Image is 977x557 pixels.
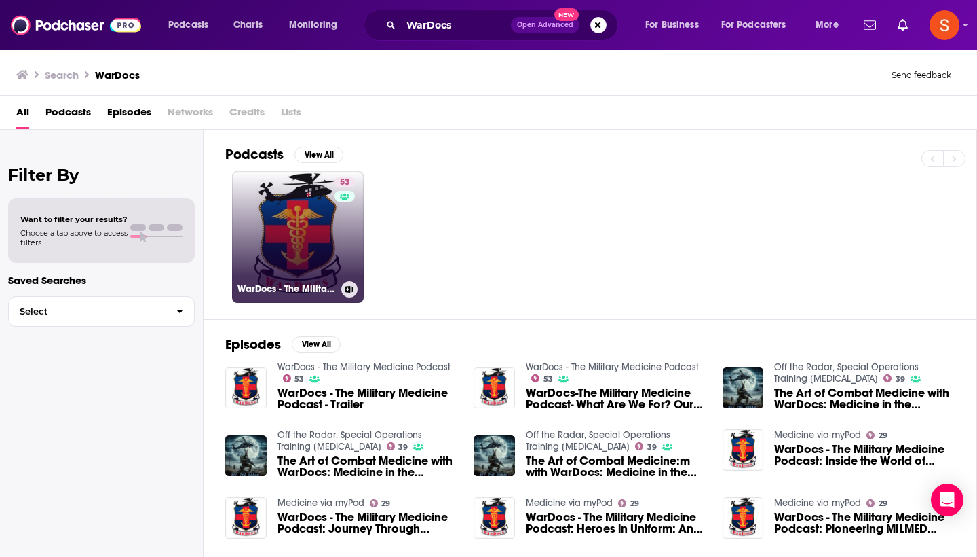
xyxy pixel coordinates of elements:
button: Open AdvancedNew [511,17,579,33]
span: 39 [647,444,657,450]
a: WarDocs - The Military Medicine Podcast: Journey Through Military Medicine: COL(R) Dr. Peter Tan'... [277,511,458,535]
a: 39 [635,442,657,450]
img: User Profile [930,10,959,40]
a: Podcasts [45,101,91,129]
img: The Art of Combat Medicine with WarDocs: Medicine in the modern battlefield Pt 1 (Ep. 39) [723,367,764,409]
a: The Art of Combat Medicine with WarDocs: Medicine in the modern battlefield Pt 1 (Ep. 39) [774,387,955,410]
button: open menu [636,14,716,36]
span: 29 [879,433,887,439]
a: Show notifications dropdown [858,14,881,37]
button: open menu [712,14,806,36]
button: Select [8,296,195,327]
button: open menu [806,14,856,36]
span: 53 [294,376,304,382]
button: Send feedback [887,69,955,81]
span: 53 [340,176,349,190]
span: The Art of Combat Medicine:m with WarDocs: Medicine in the modern battlefield Pt 2 (Ep. 40) [526,455,706,478]
img: WarDocs - The Military Medicine Podcast: Journey Through Military Medicine: COL(R) Dr. Peter Tan'... [225,497,267,539]
span: WarDocs - The Military Medicine Podcast: Heroes in Uniform: An Army Nurse's Story: LTC(R) [PERSON... [526,511,706,535]
a: WarDocs - The Military Medicine Podcast: Inside the World of Military Veterinarians with COL Dick... [774,444,955,467]
h2: Podcasts [225,146,284,163]
a: The Art of Combat Medicine with WarDocs: Medicine in the modern battlefield Pt 1 (Ep. 39) [225,435,267,477]
a: The Art of Combat Medicine with WarDocs: Medicine in the modern battlefield Pt 1 (Ep. 39) [277,455,458,478]
a: WarDocs - The Military Medicine Podcast: Heroes in Uniform: An Army Nurse's Story: LTC(R) Darcie ... [526,511,706,535]
a: WarDocs - The Military Medicine Podcast [526,361,699,373]
span: Networks [168,101,213,129]
span: WarDocs-The Military Medicine Podcast- What Are We For? Our Origin Story and Mission [526,387,706,410]
span: WarDocs - The Military Medicine Podcast: Inside the World of Military Veterinarians with COL [PER... [774,444,955,467]
span: WarDocs - The Military Medicine Podcast: Journey Through Military Medicine: COL(R) Dr. [PERSON_NA... [277,511,458,535]
img: Podchaser - Follow, Share and Rate Podcasts [11,12,141,38]
span: More [816,16,839,35]
input: Search podcasts, credits, & more... [401,14,511,36]
span: Logged in as sadie76317 [930,10,959,40]
span: Charts [233,16,263,35]
a: The Art of Combat Medicine:m with WarDocs: Medicine in the modern battlefield Pt 2 (Ep. 40) [474,435,515,477]
a: 29 [618,499,639,507]
a: 39 [883,374,905,382]
span: New [554,8,579,21]
a: All [16,101,29,129]
span: Want to filter your results? [20,215,128,224]
button: View All [294,147,343,163]
span: Lists [281,101,301,129]
a: Show notifications dropdown [892,14,913,37]
a: 39 [387,442,408,450]
a: Medicine via myPod [526,497,613,509]
a: WarDocs - The Military Medicine Podcast - Trailer [277,387,458,410]
a: WarDocs - The Military Medicine Podcast: Pioneering MILMED Approaches in Treating Traumatic Brain... [774,511,955,535]
a: 53 [283,374,305,382]
h2: Filter By [8,165,195,185]
a: 29 [370,499,391,507]
a: Off the Radar, Special Operations Training Detachment [774,361,919,384]
h3: WarDocs - The Military Medicine Podcast [237,283,336,295]
span: For Podcasters [721,16,786,35]
span: 29 [630,501,639,507]
h3: WarDocs [95,69,140,82]
span: Podcasts [168,16,208,35]
a: Medicine via myPod [774,497,861,509]
span: Open Advanced [517,22,573,29]
a: EpisodesView All [225,336,341,353]
img: WarDocs-The Military Medicine Podcast- What Are We For? Our Origin Story and Mission [474,367,515,409]
img: WarDocs - The Military Medicine Podcast: Pioneering MILMED Approaches in Treating Traumatic Brain... [723,497,764,539]
a: Medicine via myPod [277,497,364,509]
a: 53 [531,374,553,382]
button: View All [292,336,341,353]
a: 29 [866,499,887,507]
span: 29 [879,501,887,507]
h3: Search [45,69,79,82]
button: open menu [280,14,355,36]
a: Off the Radar, Special Operations Training Detachment [526,429,670,452]
img: WarDocs - The Military Medicine Podcast - Trailer [225,367,267,409]
span: Credits [229,101,265,129]
span: For Business [645,16,699,35]
button: Show profile menu [930,10,959,40]
span: Select [9,307,166,316]
a: 53 [334,177,355,187]
div: Search podcasts, credits, & more... [377,10,631,41]
img: WarDocs - The Military Medicine Podcast: Heroes in Uniform: An Army Nurse's Story: LTC(R) Darcie ... [474,497,515,539]
a: WarDocs - The Military Medicine Podcast [277,361,451,373]
a: 53WarDocs - The Military Medicine Podcast [232,171,364,303]
span: 39 [398,444,408,450]
a: Charts [225,14,271,36]
span: 53 [543,376,553,382]
a: 29 [866,431,887,439]
img: WarDocs - The Military Medicine Podcast: Inside the World of Military Veterinarians with COL Dick... [723,429,764,471]
p: Saved Searches [8,274,195,287]
a: Off the Radar, Special Operations Training Detachment [277,429,422,452]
